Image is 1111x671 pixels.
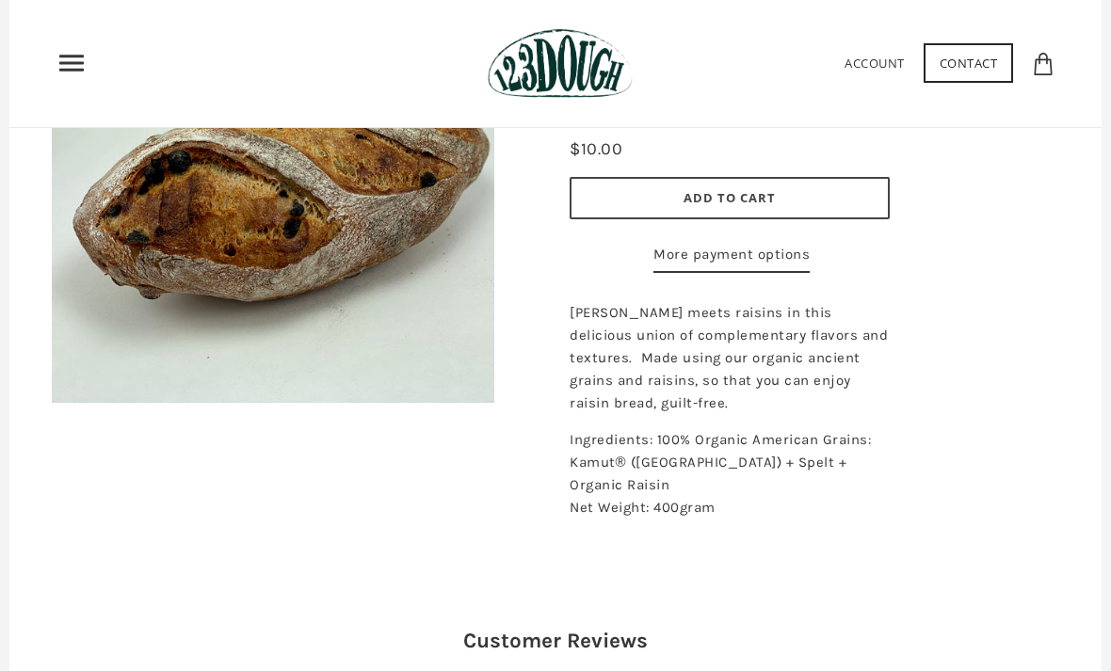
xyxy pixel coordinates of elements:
nav: Primary [56,48,87,78]
button: Add to Cart [570,177,890,219]
div: $10.00 [570,136,622,163]
span: Ingredients: 100% Organic American Grains: Kamut® ([GEOGRAPHIC_DATA]) + Spelt + Organic Raisin Ne... [570,431,871,516]
h2: Customer Reviews [24,626,1087,656]
span: [PERSON_NAME] meets raisins in this delicious union of complementary flavors and textures. Made u... [570,304,888,411]
a: More payment options [653,243,810,273]
a: Account [845,55,905,72]
span: Add to Cart [684,189,776,206]
img: 123Dough Bakery [488,28,632,99]
a: Contact [924,43,1014,83]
